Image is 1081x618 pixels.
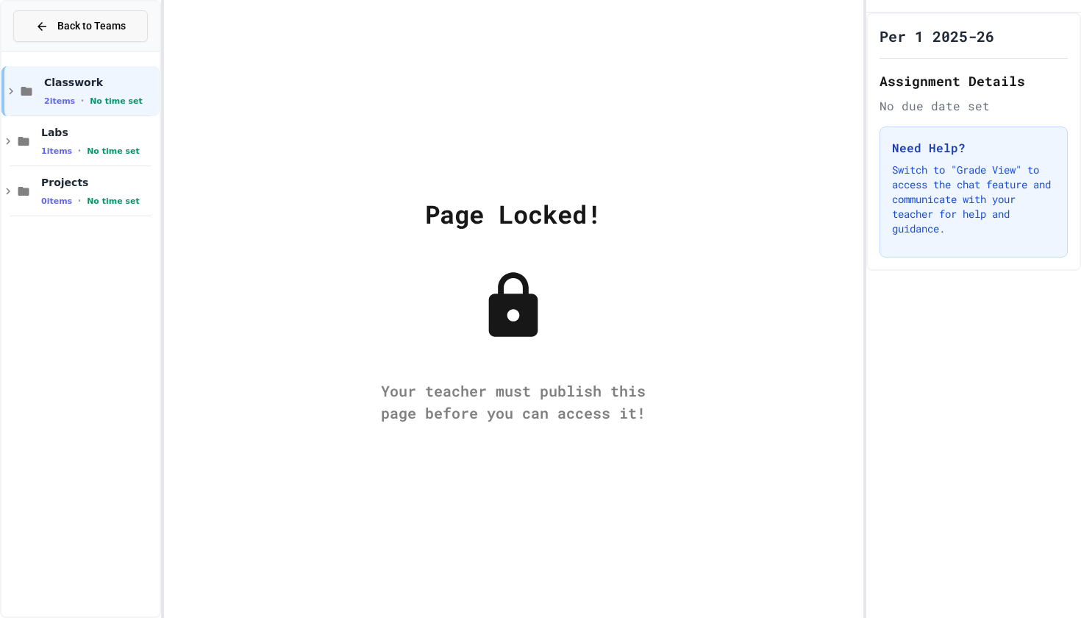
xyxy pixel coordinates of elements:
[892,139,1055,157] h3: Need Help?
[90,96,143,106] span: No time set
[41,146,72,156] span: 1 items
[44,76,157,89] span: Classwork
[87,146,140,156] span: No time set
[81,95,84,107] span: •
[44,96,75,106] span: 2 items
[87,196,140,206] span: No time set
[425,195,602,232] div: Page Locked!
[41,196,72,206] span: 0 items
[57,18,126,34] span: Back to Teams
[880,97,1068,115] div: No due date set
[41,176,157,189] span: Projects
[892,163,1055,236] p: Switch to "Grade View" to access the chat feature and communicate with your teacher for help and ...
[880,71,1068,91] h2: Assignment Details
[880,26,994,46] h1: Per 1 2025-26
[78,145,81,157] span: •
[41,126,157,139] span: Labs
[366,380,660,424] div: Your teacher must publish this page before you can access it!
[13,10,148,42] button: Back to Teams
[78,195,81,207] span: •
